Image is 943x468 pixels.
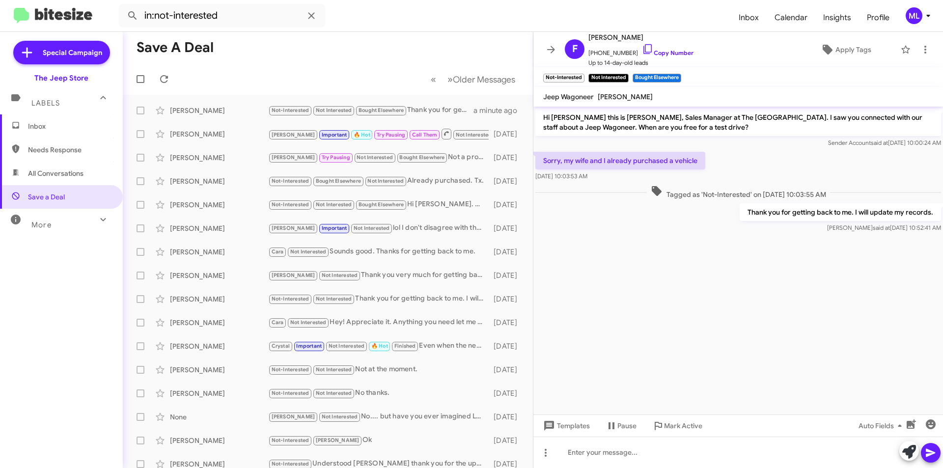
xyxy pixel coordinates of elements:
span: Bought Elsewhere [359,107,404,113]
p: Thank you for getting back to me. I will update my records. [740,203,941,221]
span: Not-Interested [272,178,309,184]
span: [PERSON_NAME] [272,154,315,161]
span: Call Them [412,132,438,138]
span: Try Pausing [322,154,350,161]
div: Thank you very much for getting back to me. I appreciate that and when the time is right we would... [268,270,489,281]
div: Inbound Call [268,128,489,140]
div: [DATE] [489,318,525,328]
a: Insights [815,3,859,32]
div: Already purchased. Tx. [268,175,489,187]
div: [PERSON_NAME] [170,388,268,398]
span: Not Interested [456,132,492,138]
span: Not Interested [316,390,352,396]
div: [DATE] [489,412,525,422]
span: Apply Tags [835,41,871,58]
span: [DATE] 10:03:53 AM [535,172,587,180]
span: » [447,73,453,85]
span: Not-Interested [272,366,309,373]
span: [PERSON_NAME] [272,413,315,420]
span: Jeep Wagoneer [543,92,594,101]
span: Not Interested [367,178,404,184]
div: Hi [PERSON_NAME]. As I live in western [US_STATE][GEOGRAPHIC_DATA] we found one closer to home. T... [268,199,489,210]
span: Not Interested [322,413,358,420]
div: [PERSON_NAME] [170,341,268,351]
div: [DATE] [489,294,525,304]
div: lol I don't disagree with that statement on most things I purchase online. I still am not 100% su... [268,222,489,234]
span: [PERSON_NAME] [272,272,315,278]
a: Special Campaign [13,41,110,64]
span: Not Interested [316,296,352,302]
span: [PERSON_NAME] [588,31,693,43]
div: [DATE] [489,436,525,445]
div: [PERSON_NAME] [170,271,268,280]
span: Bought Elsewhere [316,178,361,184]
span: More [31,220,52,229]
span: Not Interested [290,248,327,255]
span: Cara [272,319,284,326]
div: [DATE] [489,271,525,280]
span: Not Interested [316,107,352,113]
span: Finished [394,343,416,349]
div: [DATE] [489,223,525,233]
small: Not Interested [588,74,628,83]
div: a minute ago [473,106,525,115]
button: Apply Tags [795,41,896,58]
div: None [170,412,268,422]
span: Bought Elsewhere [359,201,404,208]
span: said at [873,224,890,231]
span: Not-Interested [272,461,309,467]
div: [PERSON_NAME] [170,247,268,257]
button: Mark Active [644,417,710,435]
span: Not Interested [329,343,365,349]
span: [PHONE_NUMBER] [588,43,693,58]
div: [PERSON_NAME] [170,106,268,115]
div: [PERSON_NAME] [170,223,268,233]
div: Sounds good. Thanks for getting back to me. [268,246,489,257]
div: [DATE] [489,388,525,398]
span: Not Interested [354,225,390,231]
div: [DATE] [489,247,525,257]
div: ML [906,7,922,24]
a: Calendar [767,3,815,32]
p: Hi [PERSON_NAME] this is [PERSON_NAME], Sales Manager at The [GEOGRAPHIC_DATA]. I saw you connect... [535,109,941,136]
div: [DATE] [489,200,525,210]
small: Bought Elsewhere [633,74,681,83]
span: Not-Interested [272,437,309,443]
span: Inbox [28,121,111,131]
div: The Jeep Store [34,73,88,83]
span: Save a Deal [28,192,65,202]
div: Not a problem [PERSON_NAME], Thank you for letting me know. [268,152,489,163]
span: said at [871,139,888,146]
span: Pause [617,417,637,435]
span: Special Campaign [43,48,102,57]
span: « [431,73,436,85]
button: Templates [533,417,598,435]
span: Templates [541,417,590,435]
span: Not Interested [357,154,393,161]
a: Copy Number [642,49,693,56]
div: [PERSON_NAME] [170,200,268,210]
div: [PERSON_NAME] [170,176,268,186]
a: Profile [859,3,897,32]
div: Thank you for getting back to me. I will update my records. [268,105,473,116]
div: [DATE] [489,129,525,139]
span: Crystal [272,343,290,349]
div: [PERSON_NAME] [170,436,268,445]
input: Search [119,4,325,28]
div: Thank you for getting back to me. I will update my records. [268,293,489,304]
span: Not Interested [316,201,352,208]
span: Not-Interested [272,201,309,208]
button: Previous [425,69,442,89]
span: Not Interested [316,366,352,373]
span: F [572,41,578,57]
span: 🔥 Hot [354,132,370,138]
span: Inbox [731,3,767,32]
nav: Page navigation example [425,69,521,89]
span: Sender Account [DATE] 10:00:24 AM [828,139,941,146]
span: Needs Response [28,145,111,155]
div: [DATE] [489,365,525,375]
span: Older Messages [453,74,515,85]
span: Not-Interested [272,107,309,113]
